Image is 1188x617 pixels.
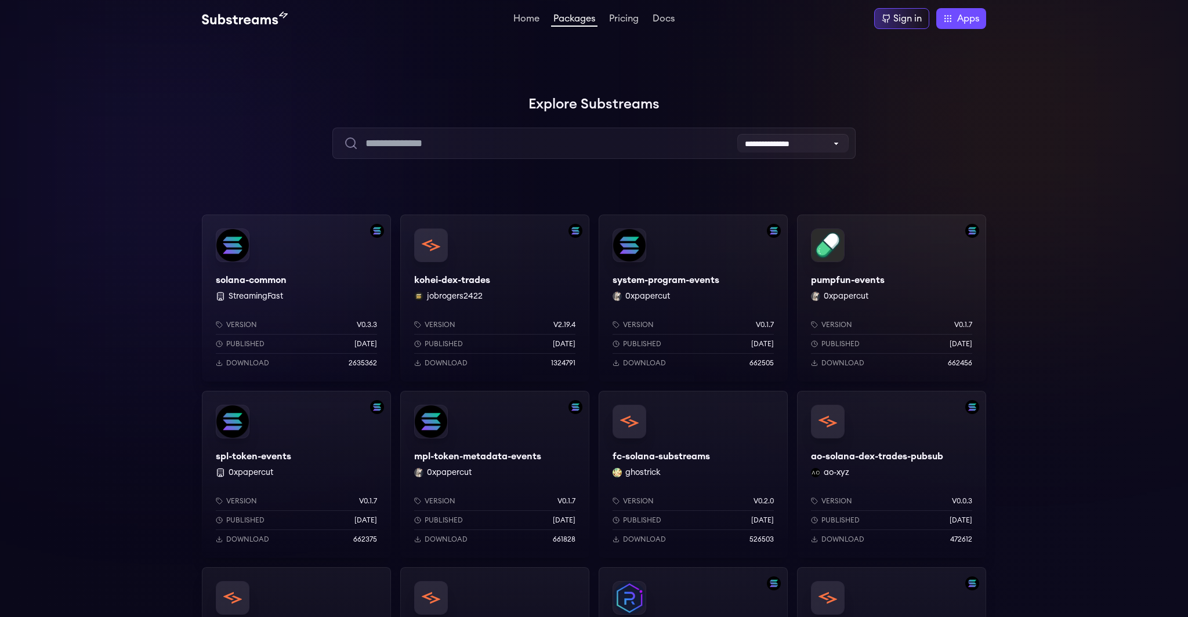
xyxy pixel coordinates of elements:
p: 661828 [553,535,575,544]
p: v0.2.0 [754,496,774,506]
img: Filter by solana network [370,224,384,238]
p: 662375 [353,535,377,544]
p: Published [425,516,463,525]
a: Pricing [607,14,641,26]
p: Version [623,496,654,506]
p: [DATE] [950,339,972,349]
p: [DATE] [553,339,575,349]
p: Download [226,535,269,544]
p: Published [226,339,265,349]
img: Substream's logo [202,12,288,26]
button: 0xpapercut [427,467,472,478]
img: Filter by solana network [767,576,781,590]
img: Filter by solana network [370,400,384,414]
p: v0.1.7 [557,496,575,506]
p: 662456 [948,358,972,368]
span: Apps [957,12,979,26]
a: Filter by solana networksolana-commonsolana-common StreamingFastVersionv0.3.3Published[DATE]Downl... [202,215,391,382]
p: 2635362 [349,358,377,368]
p: Download [821,535,864,544]
a: Sign in [874,8,929,29]
p: 662505 [749,358,774,368]
h1: Explore Substreams [202,93,986,116]
p: Download [425,535,468,544]
button: 0xpapercut [824,291,868,302]
img: Filter by solana network [568,400,582,414]
a: Filter by solana networkmpl-token-metadata-eventsmpl-token-metadata-events0xpapercut 0xpapercutVe... [400,391,589,558]
img: Filter by solana network [965,224,979,238]
p: Published [226,516,265,525]
a: Packages [551,14,597,27]
a: Home [511,14,542,26]
a: Filter by solana networkspl-token-eventsspl-token-events 0xpapercutVersionv0.1.7Published[DATE]Do... [202,391,391,558]
img: Filter by solana network [568,224,582,238]
p: v0.1.7 [756,320,774,329]
a: Filter by solana networkao-solana-dex-trades-pubsubao-solana-dex-trades-pubsubao-xyz ao-xyzVersio... [797,391,986,558]
p: Published [623,339,661,349]
p: 526503 [749,535,774,544]
img: Filter by solana network [965,576,979,590]
p: [DATE] [553,516,575,525]
p: v2.19.4 [553,320,575,329]
button: 0xpapercut [229,467,273,478]
p: Download [226,358,269,368]
img: Filter by solana network [767,224,781,238]
button: jobrogers2422 [427,291,483,302]
p: [DATE] [354,339,377,349]
p: 472612 [950,535,972,544]
button: ghostrick [625,467,661,478]
p: Download [425,358,468,368]
p: Download [623,535,666,544]
p: Published [821,516,860,525]
a: Filter by solana networkkohei-dex-tradeskohei-dex-tradesjobrogers2422 jobrogers2422Versionv2.19.4... [400,215,589,382]
p: Version [425,496,455,506]
button: ao-xyz [824,467,849,478]
p: v0.0.3 [952,496,972,506]
a: fc-solana-substreamsfc-solana-substreamsghostrick ghostrickVersionv0.2.0Published[DATE]Download52... [599,391,788,558]
img: Filter by solana network [965,400,979,414]
p: 1324791 [551,358,575,368]
button: 0xpapercut [625,291,670,302]
p: [DATE] [354,516,377,525]
p: [DATE] [751,516,774,525]
p: [DATE] [950,516,972,525]
button: StreamingFast [229,291,283,302]
p: v0.1.7 [954,320,972,329]
p: Version [623,320,654,329]
p: Version [821,496,852,506]
p: Version [425,320,455,329]
a: Filter by solana networkpumpfun-eventspumpfun-events0xpapercut 0xpapercutVersionv0.1.7Published[D... [797,215,986,382]
p: Version [821,320,852,329]
p: [DATE] [751,339,774,349]
p: Version [226,320,257,329]
p: Download [623,358,666,368]
p: v0.1.7 [359,496,377,506]
p: Version [226,496,257,506]
p: Published [623,516,661,525]
p: Published [425,339,463,349]
div: Sign in [893,12,922,26]
a: Docs [650,14,677,26]
p: Published [821,339,860,349]
a: Filter by solana networksystem-program-eventssystem-program-events0xpapercut 0xpapercutVersionv0.... [599,215,788,382]
p: v0.3.3 [357,320,377,329]
p: Download [821,358,864,368]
